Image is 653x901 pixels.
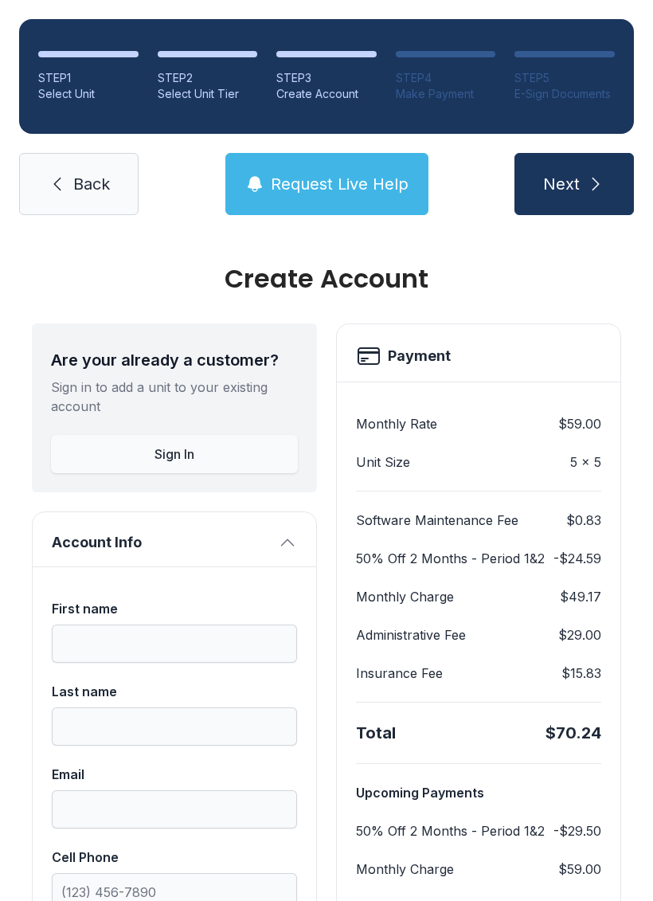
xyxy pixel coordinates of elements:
[73,173,110,195] span: Back
[356,587,454,606] dt: Monthly Charge
[52,790,297,829] input: Email
[356,452,410,472] dt: Unit Size
[561,664,601,683] dd: $15.83
[356,511,518,530] dt: Software Maintenance Fee
[356,549,545,568] dt: 50% Off 2 Months - Period 1&2
[158,86,258,102] div: Select Unit Tier
[154,445,194,464] span: Sign In
[558,625,601,644] dd: $29.00
[514,86,615,102] div: E-Sign Documents
[38,70,139,86] div: STEP 1
[558,414,601,433] dd: $59.00
[388,345,451,367] h2: Payment
[396,86,496,102] div: Make Payment
[356,625,466,644] dt: Administrative Fee
[545,722,601,744] div: $70.24
[271,173,409,195] span: Request Live Help
[560,587,601,606] dd: $49.17
[276,70,377,86] div: STEP 3
[32,266,621,292] div: Create Account
[558,860,601,879] dd: $59.00
[52,599,297,618] div: First name
[553,549,601,568] dd: -$24.59
[51,378,298,416] div: Sign in to add a unit to your existing account
[52,682,297,701] div: Last name
[51,349,298,371] div: Are your already a customer?
[356,821,545,840] dt: 50% Off 2 Months - Period 1&2
[276,86,377,102] div: Create Account
[356,722,396,744] div: Total
[396,70,496,86] div: STEP 4
[52,765,297,784] div: Email
[356,414,437,433] dt: Monthly Rate
[38,86,139,102] div: Select Unit
[356,664,443,683] dt: Insurance Fee
[553,821,601,840] dd: -$29.50
[356,783,601,802] h3: Upcoming Payments
[543,173,580,195] span: Next
[33,512,316,566] button: Account Info
[514,70,615,86] div: STEP 5
[52,707,297,746] input: Last name
[52,625,297,663] input: First name
[356,860,454,879] dt: Monthly Charge
[570,452,601,472] dd: 5 x 5
[52,531,272,554] span: Account Info
[566,511,601,530] dd: $0.83
[158,70,258,86] div: STEP 2
[52,848,297,867] div: Cell Phone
